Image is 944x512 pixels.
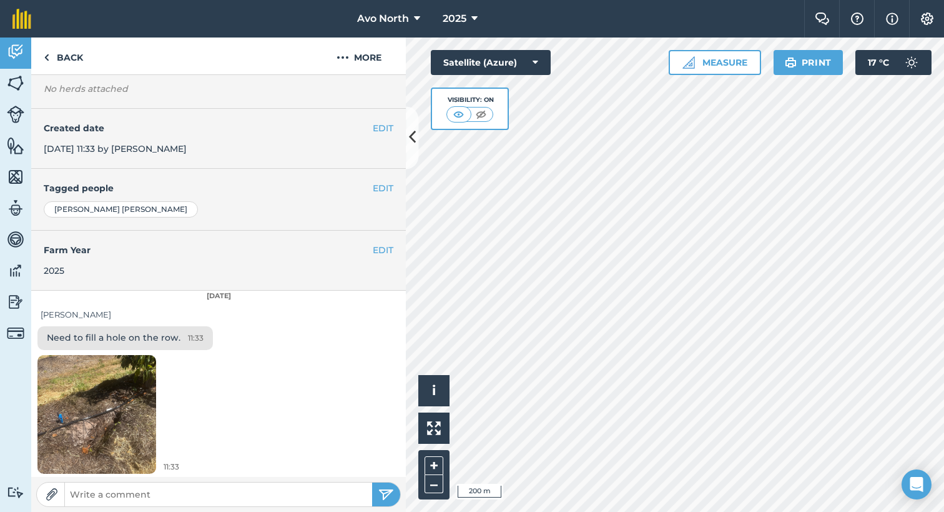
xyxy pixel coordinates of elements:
[188,332,204,344] span: 11:33
[41,308,396,321] div: [PERSON_NAME]
[427,421,441,435] img: Four arrows, one pointing top left, one top right, one bottom right and the last bottom left
[425,475,443,493] button: –
[44,181,393,195] h4: Tagged people
[7,261,24,280] img: svg+xml;base64,PD94bWwgdmVyc2lvbj0iMS4wIiBlbmNvZGluZz0idXRmLTgiPz4KPCEtLSBHZW5lcmF0b3I6IEFkb2JlIE...
[7,106,24,123] img: svg+xml;base64,PD94bWwgdmVyc2lvbj0iMS4wIiBlbmNvZGluZz0idXRmLTgiPz4KPCEtLSBHZW5lcmF0b3I6IEFkb2JlIE...
[902,469,932,499] div: Open Intercom Messenger
[12,9,31,29] img: fieldmargin Logo
[373,181,393,195] button: EDIT
[44,201,198,218] div: [PERSON_NAME] [PERSON_NAME]
[31,38,96,74] a: Back
[31,291,406,302] div: [DATE]
[65,486,372,503] input: Write a comment
[850,13,865,25] img: A question mark icon
[443,11,466,26] span: 2025
[373,243,393,257] button: EDIT
[164,461,179,473] span: 11:33
[855,50,932,75] button: 17 °C
[920,13,935,25] img: A cog icon
[44,121,393,135] h4: Created date
[451,108,466,121] img: svg+xml;base64,PHN2ZyB4bWxucz0iaHR0cDovL3d3dy53My5vcmcvMjAwMC9zdmciIHdpZHRoPSI1MCIgaGVpZ2h0PSI0MC...
[378,487,394,502] img: svg+xml;base64,PHN2ZyB4bWxucz0iaHR0cDovL3d3dy53My5vcmcvMjAwMC9zdmciIHdpZHRoPSIyNSIgaGVpZ2h0PSIyNC...
[44,82,406,96] em: No herds attached
[7,199,24,218] img: svg+xml;base64,PD94bWwgdmVyc2lvbj0iMS4wIiBlbmNvZGluZz0idXRmLTgiPz4KPCEtLSBHZW5lcmF0b3I6IEFkb2JlIE...
[418,375,450,406] button: i
[431,50,551,75] button: Satellite (Azure)
[44,50,49,65] img: svg+xml;base64,PHN2ZyB4bWxucz0iaHR0cDovL3d3dy53My5vcmcvMjAwMC9zdmciIHdpZHRoPSI5IiBoZWlnaHQ9IjI0Ii...
[31,109,406,169] div: [DATE] 11:33 by [PERSON_NAME]
[815,13,830,25] img: Two speech bubbles overlapping with the left bubble in the forefront
[669,50,761,75] button: Measure
[774,50,843,75] button: Print
[473,108,489,121] img: svg+xml;base64,PHN2ZyB4bWxucz0iaHR0cDovL3d3dy53My5vcmcvMjAwMC9zdmciIHdpZHRoPSI1MCIgaGVpZ2h0PSI0MC...
[37,335,156,493] img: Loading spinner
[899,50,924,75] img: svg+xml;base64,PD94bWwgdmVyc2lvbj0iMS4wIiBlbmNvZGluZz0idXRmLTgiPz4KPCEtLSBHZW5lcmF0b3I6IEFkb2JlIE...
[7,168,24,186] img: svg+xml;base64,PHN2ZyB4bWxucz0iaHR0cDovL3d3dy53My5vcmcvMjAwMC9zdmciIHdpZHRoPSI1NiIgaGVpZ2h0PSI2MC...
[7,324,24,342] img: svg+xml;base64,PD94bWwgdmVyc2lvbj0iMS4wIiBlbmNvZGluZz0idXRmLTgiPz4KPCEtLSBHZW5lcmF0b3I6IEFkb2JlIE...
[432,383,436,398] span: i
[446,95,494,105] div: Visibility: On
[44,264,393,278] div: 2025
[44,243,393,257] h4: Farm Year
[37,326,213,350] div: Need to fill a hole on the row.
[7,293,24,311] img: svg+xml;base64,PD94bWwgdmVyc2lvbj0iMS4wIiBlbmNvZGluZz0idXRmLTgiPz4KPCEtLSBHZW5lcmF0b3I6IEFkb2JlIE...
[357,11,409,26] span: Avo North
[7,486,24,498] img: svg+xml;base64,PD94bWwgdmVyc2lvbj0iMS4wIiBlbmNvZGluZz0idXRmLTgiPz4KPCEtLSBHZW5lcmF0b3I6IEFkb2JlIE...
[46,488,58,501] img: Paperclip icon
[425,456,443,475] button: +
[312,38,406,74] button: More
[7,136,24,155] img: svg+xml;base64,PHN2ZyB4bWxucz0iaHR0cDovL3d3dy53My5vcmcvMjAwMC9zdmciIHdpZHRoPSI1NiIgaGVpZ2h0PSI2MC...
[7,43,24,61] img: svg+xml;base64,PD94bWwgdmVyc2lvbj0iMS4wIiBlbmNvZGluZz0idXRmLTgiPz4KPCEtLSBHZW5lcmF0b3I6IEFkb2JlIE...
[682,56,695,69] img: Ruler icon
[373,121,393,135] button: EDIT
[7,230,24,249] img: svg+xml;base64,PD94bWwgdmVyc2lvbj0iMS4wIiBlbmNvZGluZz0idXRmLTgiPz4KPCEtLSBHZW5lcmF0b3I6IEFkb2JlIE...
[868,50,889,75] span: 17 ° C
[337,50,349,65] img: svg+xml;base64,PHN2ZyB4bWxucz0iaHR0cDovL3d3dy53My5vcmcvMjAwMC9zdmciIHdpZHRoPSIyMCIgaGVpZ2h0PSIyNC...
[785,55,797,70] img: svg+xml;base64,PHN2ZyB4bWxucz0iaHR0cDovL3d3dy53My5vcmcvMjAwMC9zdmciIHdpZHRoPSIxOSIgaGVpZ2h0PSIyNC...
[7,74,24,93] img: svg+xml;base64,PHN2ZyB4bWxucz0iaHR0cDovL3d3dy53My5vcmcvMjAwMC9zdmciIHdpZHRoPSI1NiIgaGVpZ2h0PSI2MC...
[886,11,898,26] img: svg+xml;base64,PHN2ZyB4bWxucz0iaHR0cDovL3d3dy53My5vcmcvMjAwMC9zdmciIHdpZHRoPSIxNyIgaGVpZ2h0PSIxNy...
